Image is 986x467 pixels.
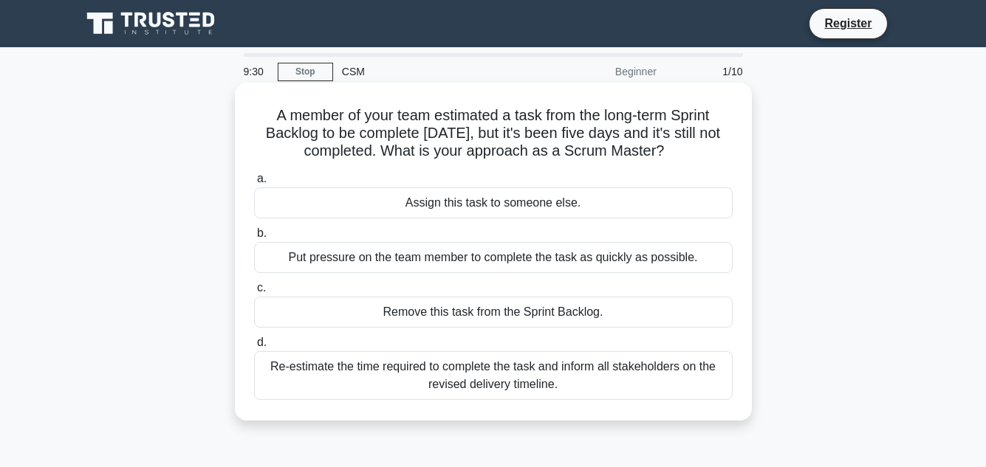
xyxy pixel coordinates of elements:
[254,187,733,218] div: Assign this task to someone else.
[257,336,267,348] span: d.
[254,351,733,400] div: Re-estimate the time required to complete the task and inform all stakeholders on the revised del...
[333,57,536,86] div: CSM
[254,242,733,273] div: Put pressure on the team member to complete the task as quickly as possible.
[257,172,267,184] span: a.
[257,226,267,239] span: b.
[253,106,734,161] h5: A member of your team estimated a task from the long-term Sprint Backlog to be complete [DATE], b...
[235,57,278,86] div: 9:30
[278,63,333,81] a: Stop
[254,297,733,328] div: Remove this task from the Sprint Backlog.
[257,281,266,294] span: c.
[815,14,880,32] a: Register
[536,57,665,86] div: Beginner
[665,57,752,86] div: 1/10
